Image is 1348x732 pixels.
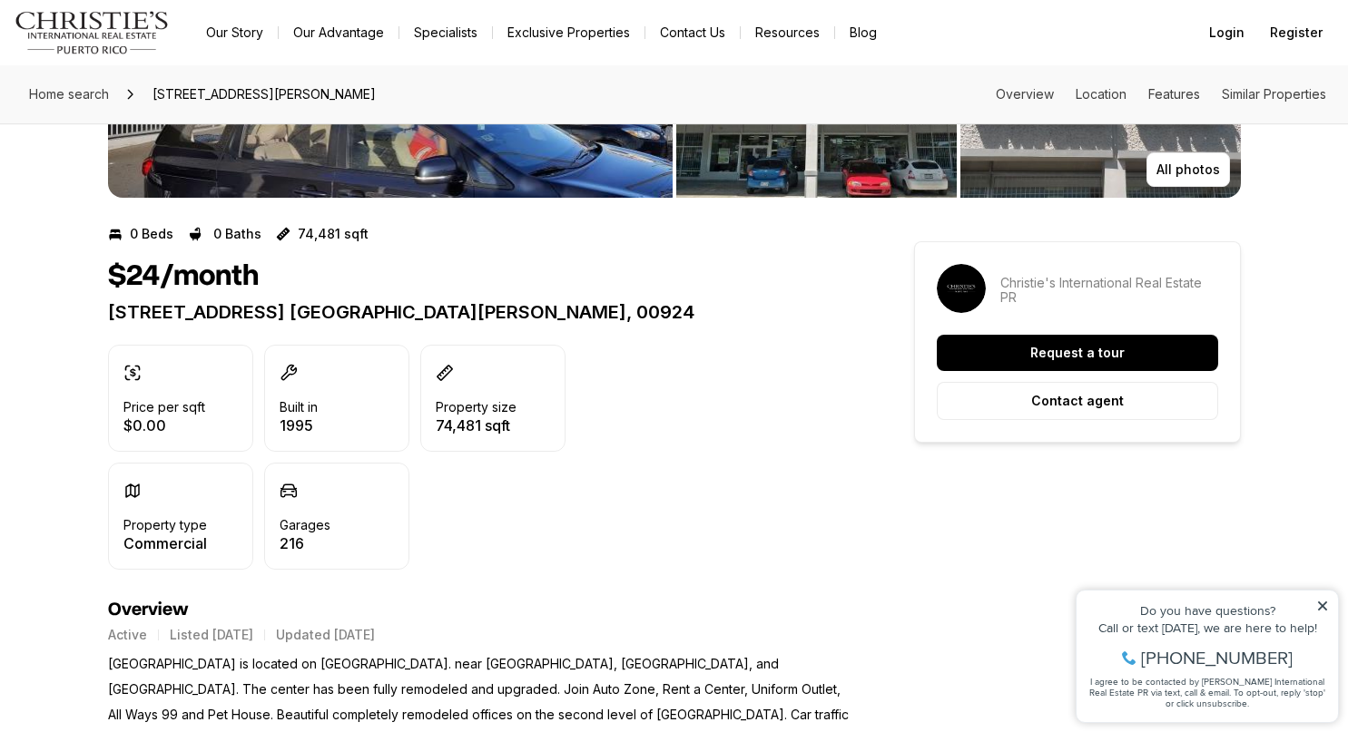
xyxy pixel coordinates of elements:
[108,599,849,620] h4: Overview
[276,628,375,642] p: Updated [DATE]
[108,628,147,642] p: Active
[1000,276,1218,305] p: Christie's International Real Estate PR
[937,335,1218,371] button: Request a tour
[192,20,278,45] a: Our Story
[436,418,517,433] p: 74,481 sqft
[280,536,330,551] p: 216
[1156,162,1220,177] p: All photos
[996,87,1326,102] nav: Page section menu
[145,80,383,109] span: [STREET_ADDRESS][PERSON_NAME]
[937,382,1218,420] button: Contact agent
[835,20,891,45] a: Blog
[280,518,330,532] p: Garages
[1259,15,1333,51] button: Register
[123,400,205,415] p: Price per sqft
[170,628,253,642] p: Listed [DATE]
[1030,346,1125,360] p: Request a tour
[280,400,318,415] p: Built in
[23,112,259,146] span: I agree to be contacted by [PERSON_NAME] International Real Estate PR via text, call & email. To ...
[19,41,262,54] div: Do you have questions?
[279,20,398,45] a: Our Advantage
[22,80,116,109] a: Home search
[1222,86,1326,102] a: Skip to: Similar Properties
[108,259,259,294] h1: $24/month
[493,20,644,45] a: Exclusive Properties
[399,20,492,45] a: Specialists
[298,227,369,241] p: 74,481 sqft
[213,227,261,241] p: 0 Baths
[29,86,109,102] span: Home search
[1270,25,1323,40] span: Register
[123,536,207,551] p: Commercial
[123,518,207,532] p: Property type
[19,58,262,71] div: Call or text [DATE], we are here to help!
[108,301,849,323] p: [STREET_ADDRESS] [GEOGRAPHIC_DATA][PERSON_NAME], 00924
[130,227,173,241] p: 0 Beds
[1031,394,1124,408] p: Contact agent
[645,20,740,45] button: Contact Us
[1148,86,1200,102] a: Skip to: Features
[1076,86,1127,102] a: Skip to: Location
[1198,15,1255,51] button: Login
[996,86,1054,102] a: Skip to: Overview
[15,11,170,54] img: logo
[74,85,226,103] span: [PHONE_NUMBER]
[1146,152,1230,187] button: All photos
[123,418,205,433] p: $0.00
[741,20,834,45] a: Resources
[436,400,517,415] p: Property size
[1209,25,1245,40] span: Login
[280,418,318,433] p: 1995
